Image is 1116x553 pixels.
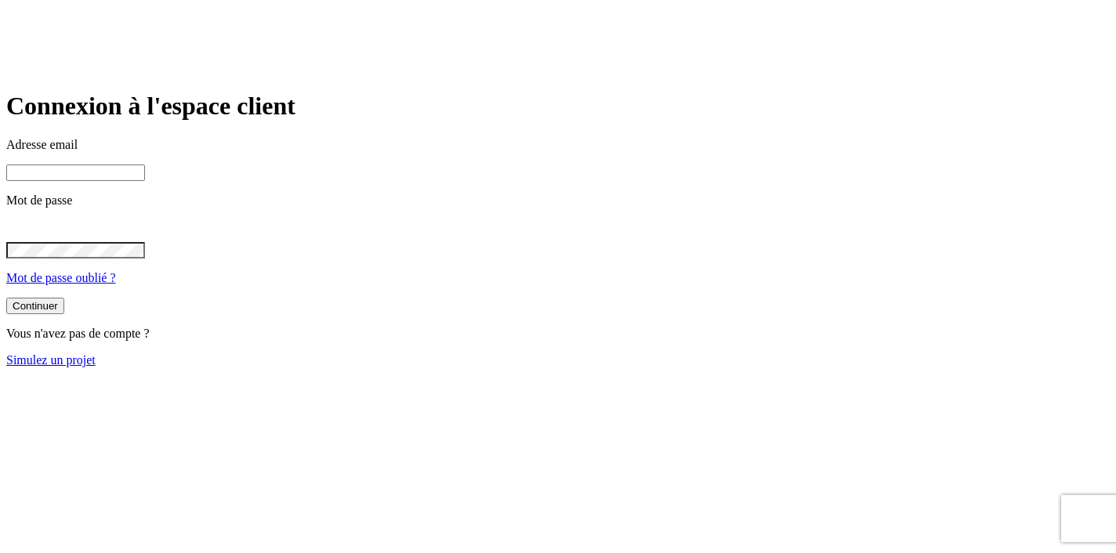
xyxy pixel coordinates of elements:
p: Vous n'avez pas de compte ? [6,327,1110,341]
div: Continuer [13,300,58,312]
p: Adresse email [6,138,1110,152]
h1: Connexion à l'espace client [6,92,1110,121]
button: Continuer [6,298,64,314]
p: Mot de passe [6,193,1110,208]
a: Mot de passe oublié ? [6,271,116,284]
a: Simulez un projet [6,353,96,367]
